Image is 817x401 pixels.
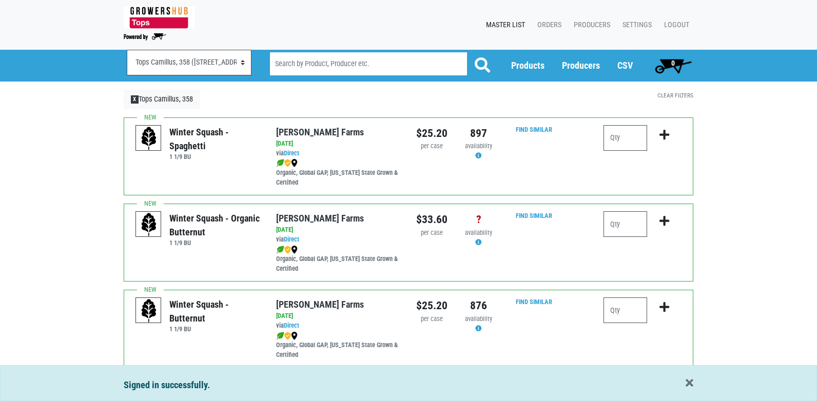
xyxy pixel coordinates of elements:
img: placeholder-variety-43d6402dacf2d531de610a020419775a.svg [136,212,162,237]
a: XTops Camillus, 358 [124,90,200,109]
a: Orders [529,15,566,35]
img: safety-e55c860ca8c00a9c171001a62a92dabd.png [284,332,291,340]
div: $25.20 [416,125,448,142]
div: 876 [463,297,494,314]
a: Find Similar [516,298,552,306]
div: Availability may be subject to change. [463,228,494,248]
div: via [276,235,401,245]
div: [DATE] [276,311,401,321]
a: Logout [656,15,693,35]
div: per case [416,314,448,324]
span: availability [465,229,492,236]
a: Producers [566,15,614,35]
input: Qty [604,125,647,151]
img: placeholder-variety-43d6402dacf2d531de610a020419775a.svg [136,126,162,151]
a: [PERSON_NAME] Farms [276,127,364,137]
a: Direct [284,322,299,329]
div: Organic, Global GAP, [US_STATE] State Grown & Certified [276,245,401,274]
div: Signed in successfully. [124,378,693,392]
input: Qty [604,297,647,323]
img: map_marker-0e94453035b3232a4d21701695807de9.png [291,246,298,254]
span: X [131,95,139,104]
div: 897 [463,125,494,142]
div: Availability may be subject to change. [463,142,494,161]
img: leaf-e5c59151409436ccce96b2ca1b28e03c.png [276,246,284,254]
div: Availability may be subject to change. [463,314,494,334]
span: 0 [671,59,675,67]
img: safety-e55c860ca8c00a9c171001a62a92dabd.png [284,159,291,167]
div: [DATE] [276,225,401,235]
img: 279edf242af8f9d49a69d9d2afa010fb.png [124,7,195,29]
span: availability [465,315,492,323]
a: Find Similar [516,212,552,219]
div: per case [416,142,448,151]
h6: 1 1/9 BU [169,153,260,161]
a: [PERSON_NAME] Farms [276,299,364,310]
a: CSV [617,60,633,71]
div: Organic, Global GAP, [US_STATE] State Grown & Certified [276,158,401,188]
div: Winter Squash - Organic Butternut [169,211,260,239]
span: availability [465,142,492,150]
input: Qty [604,211,647,237]
a: Find Similar [516,126,552,133]
div: [DATE] [276,139,401,149]
a: [PERSON_NAME] Farms [276,213,364,224]
img: safety-e55c860ca8c00a9c171001a62a92dabd.png [284,246,291,254]
a: Clear Filters [657,92,693,99]
a: Master List [478,15,529,35]
h6: 1 1/9 BU [169,325,260,333]
div: Winter Squash - Spaghetti [169,125,260,153]
img: map_marker-0e94453035b3232a4d21701695807de9.png [291,332,298,340]
div: $25.20 [416,297,448,314]
a: Direct [284,149,299,157]
a: Producers [562,60,600,71]
a: Products [511,60,544,71]
img: map_marker-0e94453035b3232a4d21701695807de9.png [291,159,298,167]
a: 0 [650,55,696,76]
div: per case [416,228,448,238]
div: via [276,149,401,158]
div: Organic, Global GAP, [US_STATE] State Grown & Certified [276,331,401,360]
div: ? [463,211,494,228]
input: Search by Product, Producer etc. [270,52,467,75]
div: via [276,321,401,331]
img: Powered by Big Wheelbarrow [124,33,166,41]
h6: 1 1/9 BU [169,239,260,247]
img: placeholder-variety-43d6402dacf2d531de610a020419775a.svg [136,298,162,324]
div: Winter Squash - Butternut [169,297,260,325]
a: Settings [614,15,656,35]
a: Direct [284,235,299,243]
img: leaf-e5c59151409436ccce96b2ca1b28e03c.png [276,332,284,340]
img: leaf-e5c59151409436ccce96b2ca1b28e03c.png [276,159,284,167]
div: $33.60 [416,211,448,228]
